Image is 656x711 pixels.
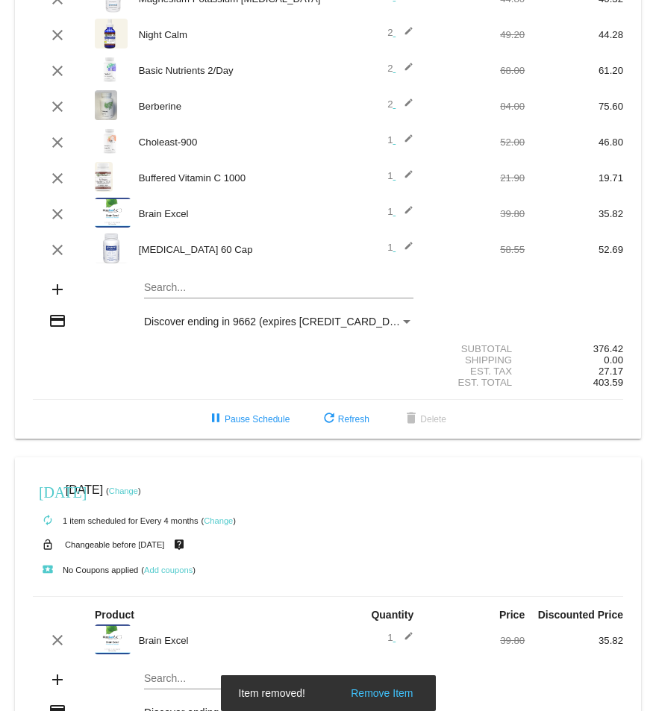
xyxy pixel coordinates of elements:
[106,486,141,495] small: ( )
[426,635,525,646] div: 39.80
[39,561,57,579] mat-icon: local_play
[525,29,623,40] div: 44.28
[131,137,328,148] div: Choleast-900
[525,208,623,219] div: 35.82
[131,208,328,219] div: Brain Excel
[387,632,413,643] span: 1
[131,635,328,646] div: Brain Excel
[49,631,66,649] mat-icon: clear
[426,172,525,184] div: 21.90
[131,29,328,40] div: Night Calm
[396,205,413,223] mat-icon: edit
[320,410,338,428] mat-icon: refresh
[387,134,413,145] span: 1
[201,516,236,525] small: ( )
[308,406,381,433] button: Refresh
[144,316,415,328] span: Discover ending in 9662 (expires [CREDIT_CARD_DATA])
[95,162,113,192] img: Buffered-C-Label.jpg
[525,244,623,255] div: 52.69
[396,134,413,151] mat-icon: edit
[525,635,623,646] div: 35.82
[95,54,125,84] img: Basic-Nutrients-2Day-label-v2.png
[346,686,417,701] button: Remove Item
[402,410,420,428] mat-icon: delete
[525,343,623,354] div: 376.42
[49,98,66,116] mat-icon: clear
[33,566,138,574] small: No Coupons applied
[593,377,623,388] span: 403.59
[396,26,413,44] mat-icon: edit
[390,406,458,433] button: Delete
[49,312,66,330] mat-icon: credit_card
[387,98,413,110] span: 2
[195,406,302,433] button: Pause Schedule
[95,624,131,654] img: Brain-Excel-label.png
[49,205,66,223] mat-icon: clear
[49,62,66,80] mat-icon: clear
[604,354,623,366] span: 0.00
[49,169,66,187] mat-icon: clear
[39,482,57,500] mat-icon: [DATE]
[599,366,623,377] span: 27.17
[396,62,413,80] mat-icon: edit
[239,686,418,701] simple-snack-bar: Item removed!
[49,241,66,259] mat-icon: clear
[402,414,446,425] span: Delete
[204,516,233,525] a: Change
[396,98,413,116] mat-icon: edit
[95,90,117,120] img: Berberine-label-scaled-e1662645620683.jpg
[426,354,525,366] div: Shipping
[525,101,623,112] div: 75.60
[426,208,525,219] div: 39.80
[426,343,525,354] div: Subtotal
[538,609,623,621] strong: Discounted Price
[95,234,128,263] img: Alpha-Lipoic-Acid-600-mg-label.png
[426,29,525,40] div: 49.20
[39,535,57,554] mat-icon: lock_open
[426,366,525,377] div: Est. Tax
[396,241,413,259] mat-icon: edit
[525,65,623,76] div: 61.20
[144,673,413,685] input: Search...
[95,126,125,156] img: Choleast-900-label-1.png
[95,198,131,228] img: Brain-Excel-label.png
[371,609,413,621] strong: Quantity
[387,63,413,74] span: 2
[49,671,66,689] mat-icon: add
[65,540,165,549] small: Changeable before [DATE]
[131,65,328,76] div: Basic Nutrients 2/Day
[131,101,328,112] div: Berberine
[39,512,57,530] mat-icon: autorenew
[207,410,225,428] mat-icon: pause
[426,137,525,148] div: 52.00
[49,281,66,298] mat-icon: add
[131,244,328,255] div: [MEDICAL_DATA] 60 Cap
[49,26,66,44] mat-icon: clear
[387,242,413,253] span: 1
[426,101,525,112] div: 84.00
[525,137,623,148] div: 46.80
[426,244,525,255] div: 58.55
[109,486,138,495] a: Change
[525,172,623,184] div: 19.71
[144,566,193,574] a: Add coupons
[387,27,413,38] span: 2
[320,414,369,425] span: Refresh
[33,516,199,525] small: 1 item scheduled for Every 4 months
[141,566,196,574] small: ( )
[170,535,188,554] mat-icon: live_help
[396,631,413,649] mat-icon: edit
[144,282,413,294] input: Search...
[131,172,328,184] div: Buffered Vitamin C 1000
[144,316,413,328] mat-select: Payment Method
[396,169,413,187] mat-icon: edit
[387,170,413,181] span: 1
[426,65,525,76] div: 68.00
[95,609,134,621] strong: Product
[499,609,525,621] strong: Price
[426,377,525,388] div: Est. Total
[95,19,128,48] img: Night-Calm-label-1.png
[207,414,290,425] span: Pause Schedule
[387,206,413,217] span: 1
[49,134,66,151] mat-icon: clear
